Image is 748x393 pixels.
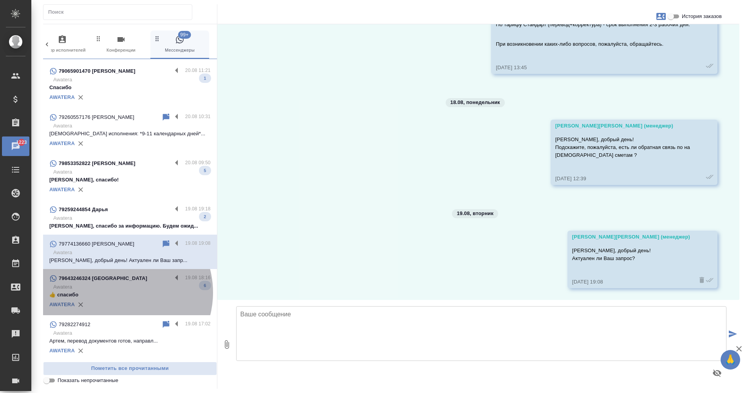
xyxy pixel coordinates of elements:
[75,92,87,103] button: Удалить привязку
[95,35,147,54] span: Конференции
[572,233,690,241] div: [PERSON_NAME][PERSON_NAME] (менеджер)
[572,247,690,262] p: [PERSON_NAME], добрый день! Актуален ли Ваш запрос?
[555,136,690,159] p: [PERSON_NAME], добрый день! Подскажите, пожалуйста, есть ли обратная связь по на [DEMOGRAPHIC_DAT...
[53,122,211,130] p: Awatera
[43,315,217,361] div: 7928227491219.08 17:02AwateraАртем, перевод документов готов, направл...AWATERA
[75,299,87,310] button: Удалить привязку
[199,282,211,289] span: 6
[43,108,217,154] div: 79260557176 [PERSON_NAME]20.08 10:31Awatera[DEMOGRAPHIC_DATA] исполнения: *9-11 календарных дней*...
[457,210,493,217] p: 19.08, вторник
[161,320,171,329] div: Пометить непрочитанным
[49,222,211,230] p: [PERSON_NAME], спасибо за информацию. Будем ожид...
[75,184,87,196] button: Удалить привязку
[185,274,211,282] p: 19.08 18:16
[2,136,29,156] a: 1223
[199,74,211,82] span: 1
[59,321,90,328] p: 79282274912
[53,214,211,222] p: Awatera
[95,35,102,42] svg: Зажми и перетащи, чтобы поменять порядок вкладок
[161,113,171,122] div: Пометить непрочитанным
[59,67,136,75] p: 79065901470 [PERSON_NAME]
[185,205,211,213] p: 19.08 19:18
[185,239,211,247] p: 19.08 19:08
[185,320,211,328] p: 19.08 17:02
[43,362,217,375] button: Пометить все прочитанными
[185,159,211,167] p: 20.08 09:50
[47,364,213,373] span: Пометить все прочитанными
[49,176,211,184] p: [PERSON_NAME], спасибо!
[555,175,690,183] div: [DATE] 12:39
[11,138,31,146] span: 1223
[49,84,211,92] p: Спасибо
[53,249,211,257] p: Awatera
[154,35,206,54] span: Мессенджеры
[721,350,740,370] button: 🙏
[36,35,89,54] span: Подбор исполнителей
[49,130,211,138] p: [DEMOGRAPHIC_DATA] исполнения: *9-11 календарных дней*...
[59,275,147,282] p: 79643246324 [GEOGRAPHIC_DATA]
[724,352,737,368] span: 🙏
[185,66,211,74] p: 20.08 11:21
[59,160,136,167] p: 79853352822 [PERSON_NAME]
[572,278,690,286] div: [DATE] 19:08
[49,337,211,345] p: Артем, перевод документов готов, направл...
[43,154,217,200] div: 79853352822 [PERSON_NAME]20.08 09:50Awatera[PERSON_NAME], спасибо!5AWATERA
[154,35,161,42] svg: Зажми и перетащи, чтобы поменять порядок вкладок
[53,168,211,176] p: Awatera
[49,94,75,100] a: AWATERA
[59,240,134,248] p: 79774136660 [PERSON_NAME]
[75,345,87,357] button: Удалить привязку
[43,62,217,108] div: 79065901470 [PERSON_NAME]20.08 11:21AwateraСпасибо1AWATERA
[53,283,211,291] p: Awatera
[652,7,670,26] button: Заявки
[43,269,217,315] div: 79643246324 [GEOGRAPHIC_DATA]19.08 18:16Awatera👍 спасибо6AWATERA
[682,13,722,20] span: История заказов
[59,113,134,121] p: 79260557176 [PERSON_NAME]
[199,167,211,174] span: 5
[708,364,726,382] button: Предпросмотр
[59,206,108,214] p: 79259244854 Дарья
[49,291,211,299] p: 👍 спасибо
[49,187,75,192] a: AWATERA
[199,213,211,221] span: 2
[49,257,211,264] p: [PERSON_NAME], добрый день! Актуален ли Ваш запр...
[53,329,211,337] p: Awatera
[161,239,171,249] div: Пометить непрочитанным
[58,377,118,384] span: Показать непрочитанные
[43,200,217,235] div: 79259244854 Дарья19.08 19:18Awatera[PERSON_NAME], спасибо за информацию. Будем ожид...2
[49,301,75,307] a: AWATERA
[53,76,211,84] p: Awatera
[75,138,87,149] button: Удалить привязку
[49,348,75,354] a: AWATERA
[48,7,192,18] input: Поиск
[43,235,217,269] div: 79774136660 [PERSON_NAME]19.08 19:08Awatera[PERSON_NAME], добрый день! Актуален ли Ваш запр...
[496,40,690,48] p: При возникновении каких-либо вопросов, пожалуйста, обращайтесь.
[496,64,690,72] div: [DATE] 13:45
[49,140,75,146] a: AWATERA
[555,122,690,130] div: [PERSON_NAME][PERSON_NAME] (менеджер)
[178,31,191,39] span: 99+
[185,113,211,120] p: 20.08 10:31
[450,99,500,106] p: 18.08, понедельник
